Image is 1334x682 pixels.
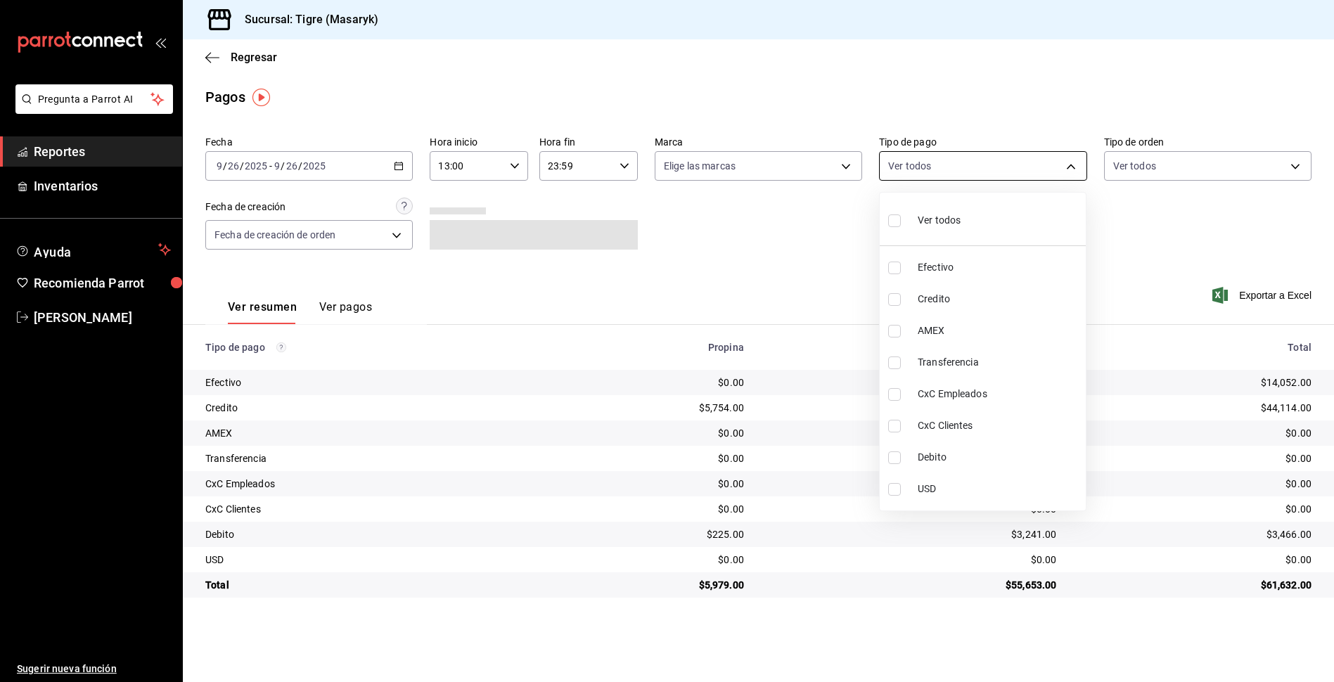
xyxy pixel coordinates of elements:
[918,387,1080,401] span: CxC Empleados
[918,355,1080,370] span: Transferencia
[918,213,961,228] span: Ver todos
[918,323,1080,338] span: AMEX
[918,450,1080,465] span: Debito
[252,89,270,106] img: Tooltip marker
[918,482,1080,496] span: USD
[918,418,1080,433] span: CxC Clientes
[918,292,1080,307] span: Credito
[918,260,1080,275] span: Efectivo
